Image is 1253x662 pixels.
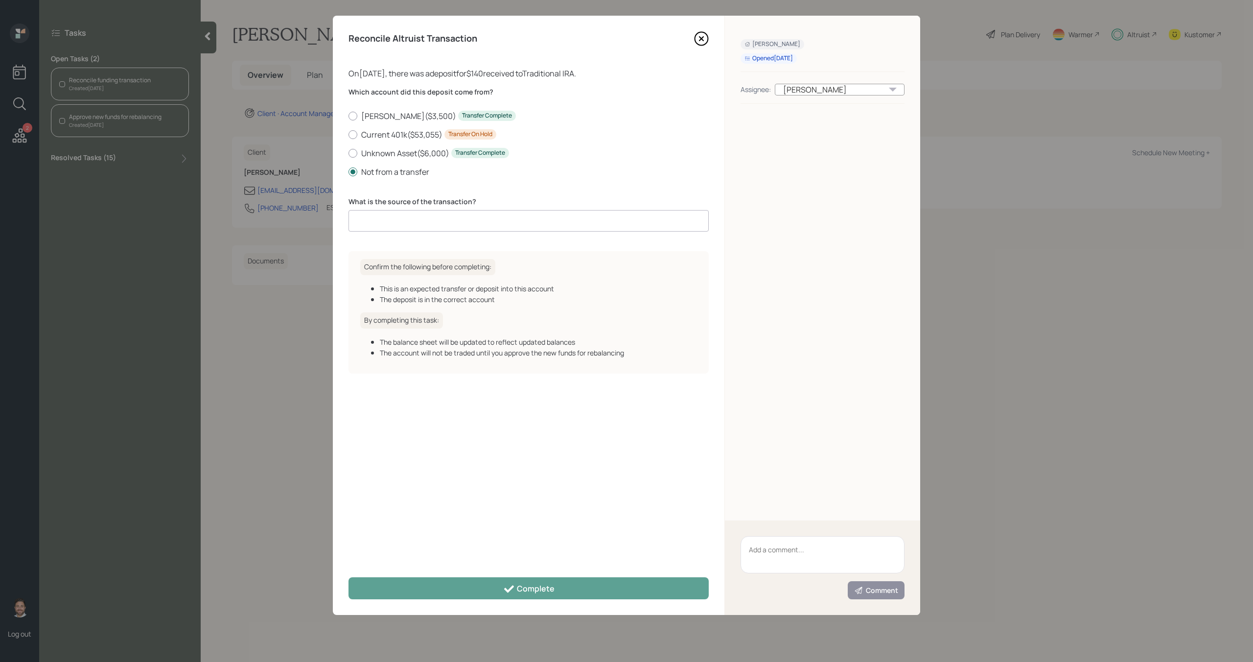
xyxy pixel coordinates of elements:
button: Comment [848,581,905,599]
button: Complete [348,577,709,599]
div: [PERSON_NAME] [775,84,905,95]
label: Which account did this deposit come from? [348,87,709,97]
div: Comment [854,586,898,595]
div: The balance sheet will be updated to reflect updated balances [380,337,697,347]
label: Unknown Asset ( $6,000 ) [348,148,709,159]
label: Current 401k ( $53,055 ) [348,129,709,140]
div: Transfer On Hold [448,130,492,139]
div: Assignee: [741,84,771,95]
h6: By completing this task: [360,312,443,329]
div: The account will not be traded until you approve the new funds for rebalancing [380,348,697,358]
div: This is an expected transfer or deposit into this account [380,284,697,294]
h6: Confirm the following before completing: [360,259,495,275]
label: What is the source of the transaction? [348,197,709,207]
label: Not from a transfer [348,166,709,177]
div: On [DATE] , there was a deposit for $140 received to Traditional IRA . [348,68,709,79]
div: Complete [503,583,555,595]
div: Transfer Complete [455,149,505,157]
div: Opened [DATE] [744,54,793,63]
label: [PERSON_NAME] ( $3,500 ) [348,111,709,121]
div: [PERSON_NAME] [744,40,800,48]
div: Transfer Complete [462,112,512,120]
h4: Reconcile Altruist Transaction [348,33,477,44]
div: The deposit is in the correct account [380,294,697,305]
